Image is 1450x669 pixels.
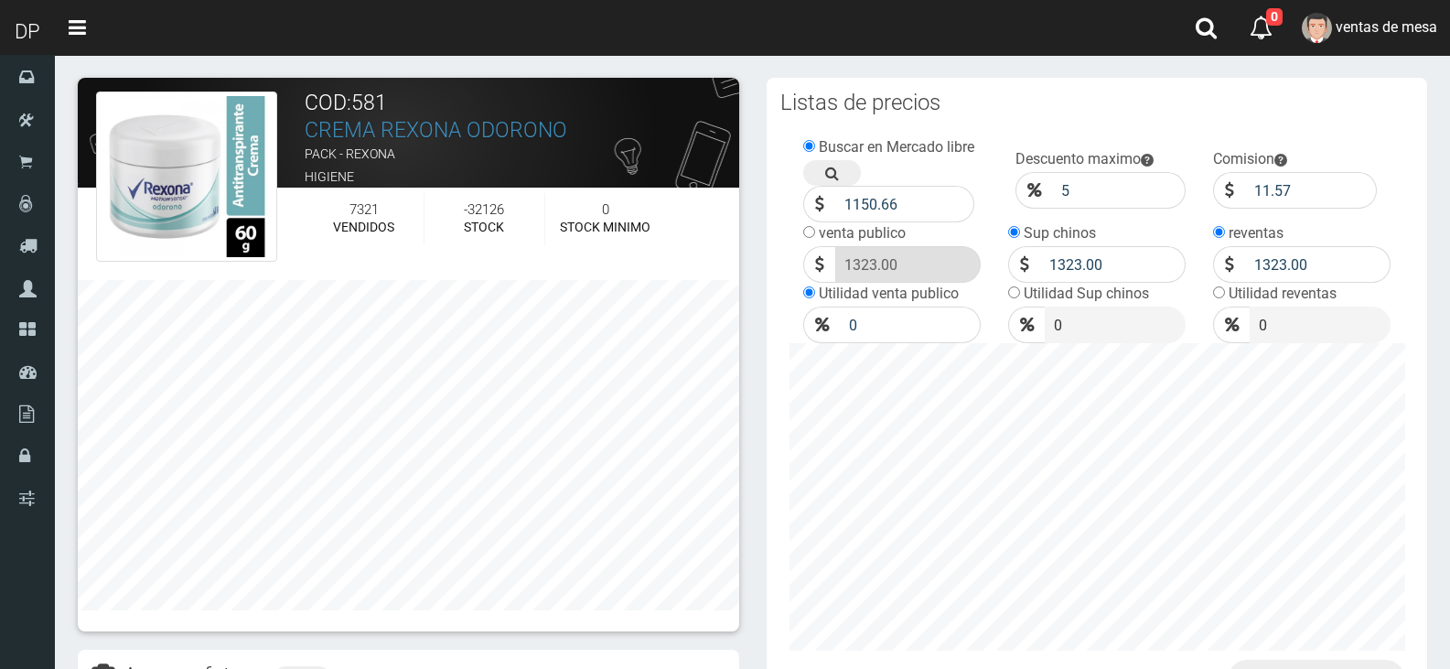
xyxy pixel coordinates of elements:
font: HIGIENE [305,169,354,184]
input: Descuento Maximo [1052,172,1185,209]
input: Comicion [1245,172,1377,209]
label: Utilidad venta publico [819,285,959,302]
input: Precio Sup chinos [1250,307,1391,343]
h5: 7321 [318,202,411,218]
input: Precio Sup chinos [1045,307,1186,343]
font: PACK - REXONA [305,146,395,161]
font: STOCK [464,220,504,234]
font: 0 [602,201,609,218]
label: Utilidad Sup chinos [1024,285,1149,302]
label: Buscar en Mercado libre [819,138,974,156]
input: Precio Sup chinos [1040,246,1186,283]
a: CREMA REXONA ODORONO [305,118,567,143]
input: Precio Venta... [835,246,981,283]
span: ventas de mesa [1336,18,1437,36]
input: Precio Venta... [840,307,981,343]
font: STOCK MINIMO [560,220,650,234]
label: Utilidad reventas [1229,285,1337,302]
font: -32126 [464,201,504,218]
a: Buscar precio en google [803,160,861,186]
label: Descuento maximo [1015,150,1141,167]
input: Precio Costo... [835,186,975,222]
img: ODORONO.jpg [96,92,277,262]
font: VENDIDOS [333,220,394,234]
label: reventas [1229,224,1284,242]
img: User Image [1302,13,1332,43]
span: 0 [1266,8,1283,26]
label: Comision [1213,150,1274,167]
font: COD:581 [305,91,387,115]
label: venta publico [819,224,906,242]
input: Precio Sup chinos [1245,246,1391,283]
h3: Listas de precios [780,92,940,113]
label: Sup chinos [1024,224,1096,242]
